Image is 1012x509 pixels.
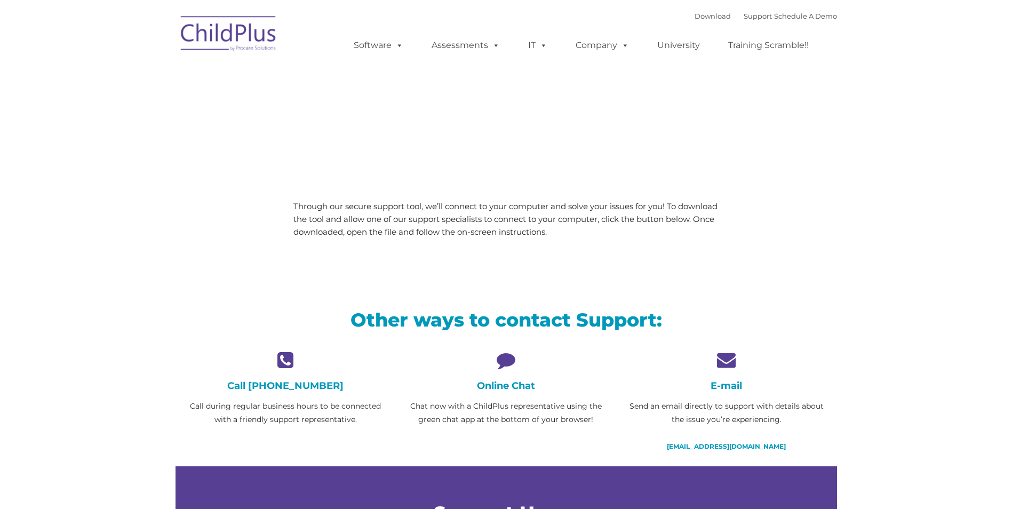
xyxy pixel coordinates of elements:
[624,400,828,426] p: Send an email directly to support with details about the issue you’re experiencing.
[667,442,786,450] a: [EMAIL_ADDRESS][DOMAIN_NAME]
[647,35,711,56] a: University
[404,380,608,392] h4: Online Chat
[176,9,282,62] img: ChildPlus by Procare Solutions
[421,35,511,56] a: Assessments
[695,12,837,20] font: |
[293,200,719,238] p: Through our secure support tool, we’ll connect to your computer and solve your issues for you! To...
[184,380,388,392] h4: Call [PHONE_NUMBER]
[565,35,640,56] a: Company
[744,12,772,20] a: Support
[695,12,731,20] a: Download
[718,35,819,56] a: Training Scramble!!
[774,12,837,20] a: Schedule A Demo
[343,35,414,56] a: Software
[624,380,828,392] h4: E-mail
[404,400,608,426] p: Chat now with a ChildPlus representative using the green chat app at the bottom of your browser!
[184,308,829,332] h2: Other ways to contact Support:
[184,77,583,109] span: LiveSupport with SplashTop
[517,35,558,56] a: IT
[184,400,388,426] p: Call during regular business hours to be connected with a friendly support representative.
